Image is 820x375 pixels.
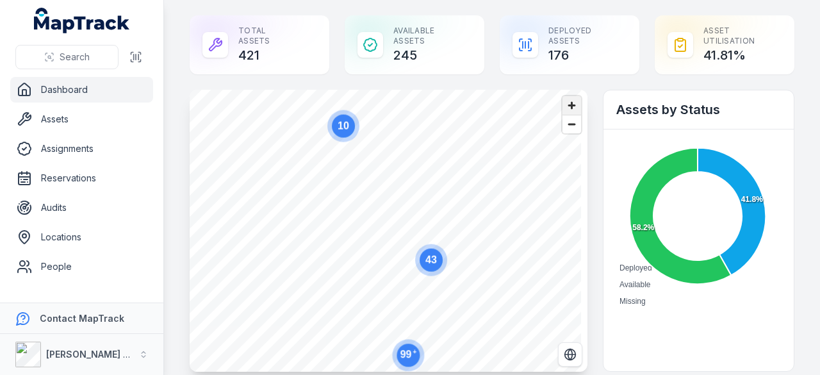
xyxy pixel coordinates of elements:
button: Search [15,45,119,69]
span: Missing [619,297,646,306]
button: Zoom out [562,115,581,133]
strong: Contact MapTrack [40,313,124,324]
button: Zoom in [562,96,581,115]
text: 10 [338,121,349,131]
button: Switch to Satellite View [558,342,582,367]
span: Deployed [619,263,652,272]
span: Available [619,280,650,289]
a: Audits [10,195,153,221]
span: Search [60,51,90,63]
a: MapTrack [34,8,130,33]
canvas: Map [190,90,581,372]
strong: [PERSON_NAME] Group [46,349,151,360]
h2: Assets by Status [616,101,781,119]
a: Dashboard [10,77,153,103]
a: Locations [10,224,153,250]
tspan: + [413,348,416,355]
text: 43 [425,254,437,265]
a: People [10,254,153,279]
text: 99 [400,348,417,360]
a: Assets [10,106,153,132]
a: Assignments [10,136,153,162]
a: Reservations [10,165,153,191]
